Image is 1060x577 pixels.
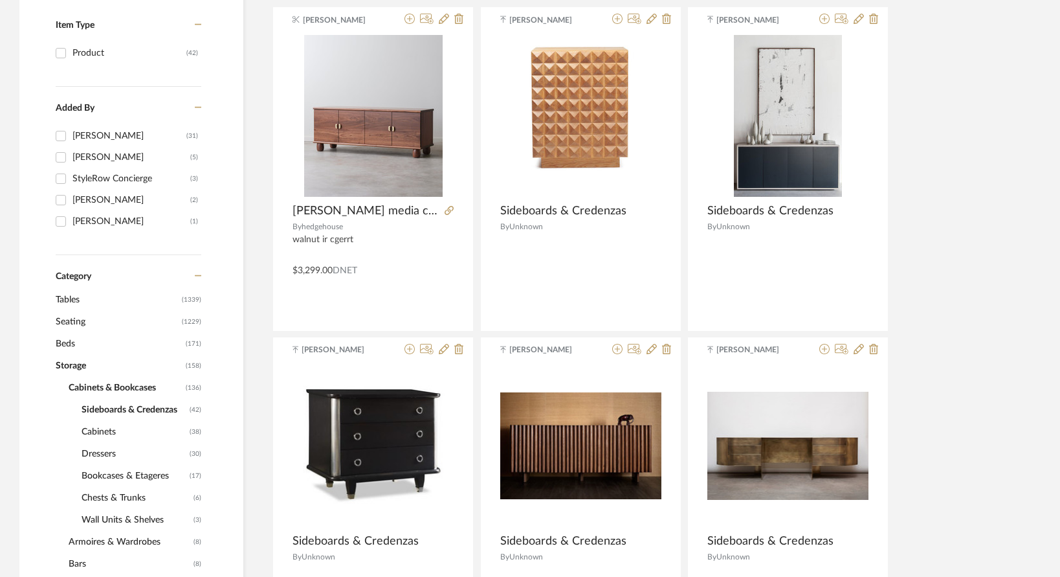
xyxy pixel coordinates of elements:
[303,14,384,26] span: [PERSON_NAME]
[509,14,591,26] span: [PERSON_NAME]
[333,266,357,275] span: DNET
[707,223,716,231] span: By
[190,147,198,168] div: (5)
[190,444,201,464] span: (30)
[72,190,190,210] div: [PERSON_NAME]
[190,168,198,189] div: (3)
[193,532,201,552] span: (8)
[72,126,186,146] div: [PERSON_NAME]
[500,553,509,561] span: By
[56,104,94,113] span: Added By
[56,271,91,282] span: Category
[302,344,383,356] span: [PERSON_NAME]
[190,466,201,486] span: (17)
[72,43,186,63] div: Product
[520,35,641,197] img: Sideboards & Credenzas
[182,311,201,332] span: (1229)
[82,421,186,443] span: Cabinets
[509,344,591,356] span: [PERSON_NAME]
[302,553,335,561] span: Unknown
[72,147,190,168] div: [PERSON_NAME]
[293,553,302,561] span: By
[716,14,798,26] span: [PERSON_NAME]
[56,21,94,30] span: Item Type
[707,534,834,549] span: Sideboards & Credenzas
[193,554,201,574] span: (8)
[82,465,186,487] span: Bookcases & Etageres
[707,553,716,561] span: By
[72,211,190,232] div: [PERSON_NAME]
[56,333,182,355] span: Beds
[190,211,198,232] div: (1)
[500,204,626,218] span: Sideboards & Credenzas
[734,35,842,197] img: Sideboards & Credenzas
[56,289,179,311] span: Tables
[293,534,419,549] span: Sideboards & Credenzas
[182,289,201,310] span: (1339)
[190,190,198,210] div: (2)
[293,204,439,218] span: [PERSON_NAME] media cabinet
[293,234,454,256] div: walnut ir cgerrt
[707,204,834,218] span: Sideboards & Credenzas
[509,223,543,231] span: Unknown
[293,266,333,275] span: $3,299.00
[82,443,186,465] span: Dressers
[82,487,190,509] span: Chests & Trunks
[716,344,798,356] span: [PERSON_NAME]
[193,488,201,508] span: (6)
[186,43,198,63] div: (42)
[500,534,626,549] span: Sideboards & Credenzas
[82,509,190,531] span: Wall Units & Shelves
[500,392,661,499] img: Sideboards & Credenzas
[186,334,201,354] span: (171)
[190,400,201,420] span: (42)
[707,392,868,499] img: Sideboards & Credenzas
[72,168,190,189] div: StyleRow Concierge
[716,223,750,231] span: Unknown
[186,356,201,376] span: (158)
[82,399,186,421] span: Sideboards & Credenzas
[716,553,750,561] span: Unknown
[293,223,302,231] span: By
[500,223,509,231] span: By
[69,553,190,575] span: Bars
[302,223,343,231] span: hedgehouse
[69,377,182,399] span: Cabinets & Bookcases
[304,35,443,197] img: marie media cabinet
[186,126,198,146] div: (31)
[56,311,179,333] span: Seating
[193,510,201,530] span: (3)
[69,531,190,553] span: Armoires & Wardrobes
[56,355,182,377] span: Storage
[509,553,543,561] span: Unknown
[186,378,201,398] span: (136)
[293,385,454,506] img: Sideboards & Credenzas
[190,422,201,442] span: (38)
